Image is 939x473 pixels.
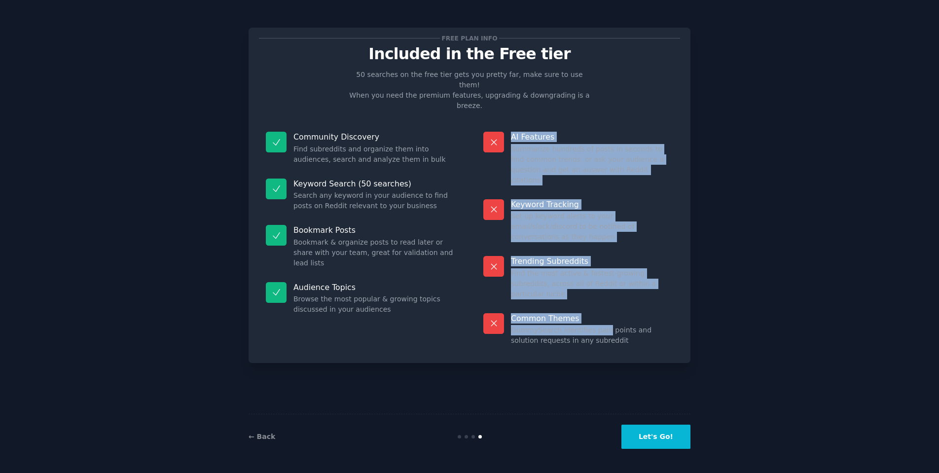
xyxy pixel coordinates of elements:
[293,237,456,268] dd: Bookmark & organize posts to read later or share with your team, great for validation and lead lists
[440,33,499,43] span: Free plan info
[293,294,456,315] dd: Browse the most popular & growing topics discussed in your audiences
[293,179,456,189] p: Keyword Search (50 searches)
[293,225,456,235] p: Bookmark Posts
[621,425,690,449] button: Let's Go!
[511,325,673,346] dd: GummySearch identifies pain points and solution requests in any subreddit
[249,433,275,440] a: ← Back
[511,313,673,324] p: Common Themes
[511,256,673,266] p: Trending Subreddits
[511,211,673,242] dd: Set up keyword alerts to your email/slack/discord to be notified of conversations as they happen
[511,199,673,210] p: Keyword Tracking
[345,70,594,111] p: 50 searches on the free tier gets you pretty far, make sure to use them! When you need the premiu...
[511,268,673,299] dd: Find the most active & fastest-growing subreddits, across all of Reddit or within a particular niche
[511,132,673,142] p: AI Features
[293,132,456,142] p: Community Discovery
[293,144,456,165] dd: Find subreddits and organize them into audiences, search and analyze them in bulk
[293,190,456,211] dd: Search any keyword in your audience to find posts on Reddit relevant to your business
[259,45,680,63] p: Included in the Free tier
[293,282,456,292] p: Audience Topics
[511,144,673,185] dd: Summarize hundreds of posts in seconds to find common trends, or ask your audience a question and...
